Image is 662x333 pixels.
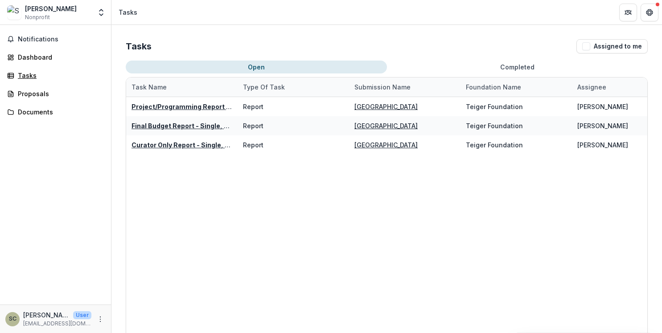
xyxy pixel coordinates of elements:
div: Assignee [572,82,612,92]
div: [PERSON_NAME] [577,121,628,130]
div: Type of Task [238,82,290,92]
div: Foundation Name [461,77,572,97]
div: Report [243,140,263,150]
button: Open entity switcher [95,4,107,21]
div: Teiger Foundation [466,102,523,111]
div: Tasks [18,71,100,80]
a: Proposals [4,86,107,101]
a: Dashboard [4,50,107,65]
div: [PERSON_NAME] [577,140,628,150]
div: Type of Task [238,77,349,97]
button: Get Help [641,4,658,21]
div: Report [243,121,263,130]
div: Sara Cluggish [9,316,16,322]
button: Assigned to me [576,39,648,53]
button: Completed [387,61,648,73]
div: Foundation Name [461,82,526,92]
div: [PERSON_NAME] [25,4,77,13]
span: Nonprofit [25,13,50,21]
div: Submission Name [349,77,461,97]
div: [PERSON_NAME] [577,102,628,111]
div: Submission Name [349,82,416,92]
div: Teiger Foundation [466,140,523,150]
img: Sara Cluggish [7,5,21,20]
button: More [95,314,106,325]
span: Notifications [18,36,104,43]
a: [GEOGRAPHIC_DATA] [354,122,418,130]
a: Documents [4,105,107,119]
a: Tasks [4,68,107,83]
h2: Tasks [126,41,152,52]
p: User [73,311,91,319]
button: Notifications [4,32,107,46]
a: [GEOGRAPHIC_DATA] [354,103,418,110]
div: Proposals [18,89,100,98]
div: Task Name [126,77,238,97]
a: Curator Only Report - Single, Hosting, R+D [132,141,267,149]
div: Task Name [126,82,172,92]
a: [GEOGRAPHIC_DATA] [354,141,418,149]
div: Teiger Foundation [466,121,523,130]
div: Tasks [119,8,137,17]
div: Dashboard [18,53,100,62]
div: Documents [18,107,100,117]
a: Project/Programming Report - Conversation [132,103,274,110]
button: Partners [619,4,637,21]
nav: breadcrumb [115,6,141,19]
a: Final Budget Report - Single, Hosting, R+D [132,122,267,130]
button: Open [126,61,387,73]
div: Report [243,102,263,111]
p: [EMAIL_ADDRESS][DOMAIN_NAME] [23,320,91,328]
p: [PERSON_NAME] [23,310,70,320]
